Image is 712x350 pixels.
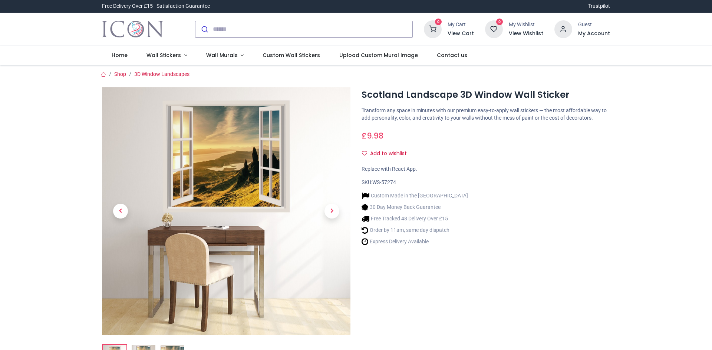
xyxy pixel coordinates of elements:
[197,46,253,65] a: Wall Murals
[146,51,181,59] span: Wall Stickers
[578,30,610,37] a: My Account
[102,124,139,298] a: Previous
[578,21,610,29] div: Guest
[112,51,128,59] span: Home
[102,19,163,40] img: Icon Wall Stickers
[362,89,610,101] h1: Scotland Landscape 3D Window Wall Sticker
[424,26,442,31] a: 0
[362,215,468,223] li: Free Tracked 48 Delivery Over £15
[362,203,468,211] li: 30 Day Money Back Guarantee
[372,179,396,185] span: WS-57274
[448,30,474,37] a: View Cart
[102,3,210,10] div: Free Delivery Over £15 - Satisfaction Guarantee
[134,71,189,77] a: 3D Window Landscapes
[206,51,238,59] span: Wall Murals
[362,166,610,173] div: Replace with React App.
[137,46,197,65] a: Wall Stickers
[435,19,442,26] sup: 0
[113,204,128,219] span: Previous
[509,30,543,37] a: View Wishlist
[102,87,350,335] img: Scotland Landscape 3D Window Wall Sticker
[313,124,350,298] a: Next
[195,21,213,37] button: Submit
[362,107,610,121] p: Transform any space in minutes with our premium easy-to-apply wall stickers — the most affordable...
[362,130,383,141] span: £
[362,226,468,234] li: Order by 11am, same day dispatch
[437,51,467,59] span: Contact us
[263,51,320,59] span: Custom Wall Stickers
[339,51,418,59] span: Upload Custom Mural Image
[496,19,503,26] sup: 0
[362,147,413,160] button: Add to wishlistAdd to wishlist
[588,3,610,10] a: Trustpilot
[367,130,383,141] span: 9.98
[485,26,503,31] a: 0
[114,71,126,77] a: Shop
[362,179,610,186] div: SKU:
[362,238,468,246] li: Express Delivery Available
[362,151,367,156] i: Add to wishlist
[509,21,543,29] div: My Wishlist
[448,21,474,29] div: My Cart
[102,19,163,40] a: Logo of Icon Wall Stickers
[324,204,339,219] span: Next
[362,192,468,200] li: Custom Made in the [GEOGRAPHIC_DATA]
